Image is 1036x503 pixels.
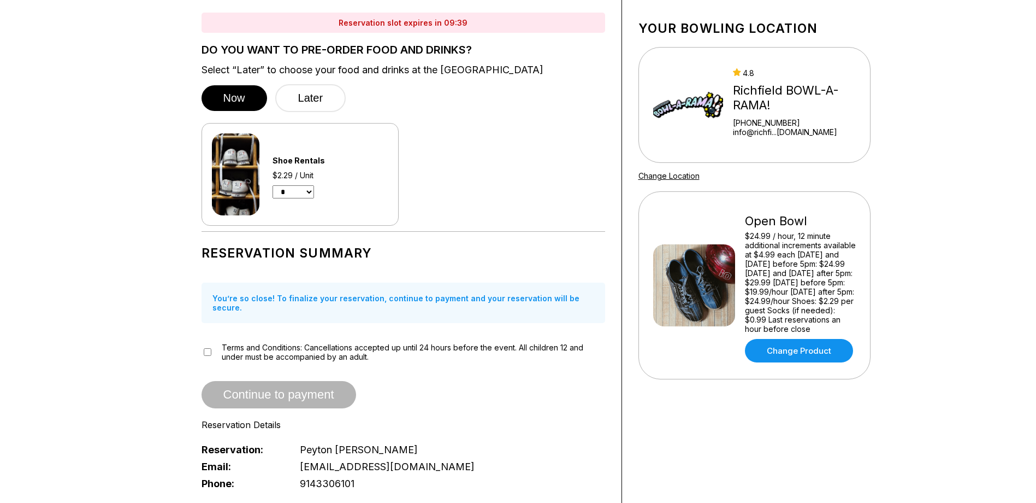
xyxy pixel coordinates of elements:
div: 4.8 [733,68,856,78]
span: Terms and Conditions: Cancellations accepted up until 24 hours before the event. All children 12 ... [222,343,605,361]
span: Reservation: [202,444,282,455]
div: Shoe Rentals [273,156,359,165]
span: Phone: [202,478,282,489]
a: info@richfi...[DOMAIN_NAME] [733,127,856,137]
button: Now [202,85,267,111]
span: [EMAIL_ADDRESS][DOMAIN_NAME] [300,461,475,472]
div: Reservation slot expires in 09:39 [202,13,605,33]
button: Later [275,84,346,112]
div: $24.99 / hour, 12 minute additional increments available at $4.99 each [DATE] and [DATE] before 5... [745,231,856,334]
span: Peyton [PERSON_NAME] [300,444,418,455]
label: Select “Later” to choose your food and drinks at the [GEOGRAPHIC_DATA] [202,64,605,76]
div: $2.29 / Unit [273,171,359,180]
div: You’re so close! To finalize your reservation, continue to payment and your reservation will be s... [202,283,605,323]
a: Change Product [745,339,853,362]
img: Richfield BOWL-A-RAMA! [653,64,723,146]
img: Shoe Rentals [212,133,260,215]
img: Open Bowl [653,244,735,326]
label: DO YOU WANT TO PRE-ORDER FOOD AND DRINKS? [202,44,605,56]
div: Open Bowl [745,214,856,229]
h1: Reservation Summary [202,245,605,261]
div: Richfield BOWL-A-RAMA! [733,83,856,113]
span: Email: [202,461,282,472]
div: Reservation Details [202,419,605,430]
a: Change Location [638,171,700,180]
div: [PHONE_NUMBER] [733,118,856,127]
span: 9143306101 [300,478,354,489]
h1: Your bowling location [638,21,871,36]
